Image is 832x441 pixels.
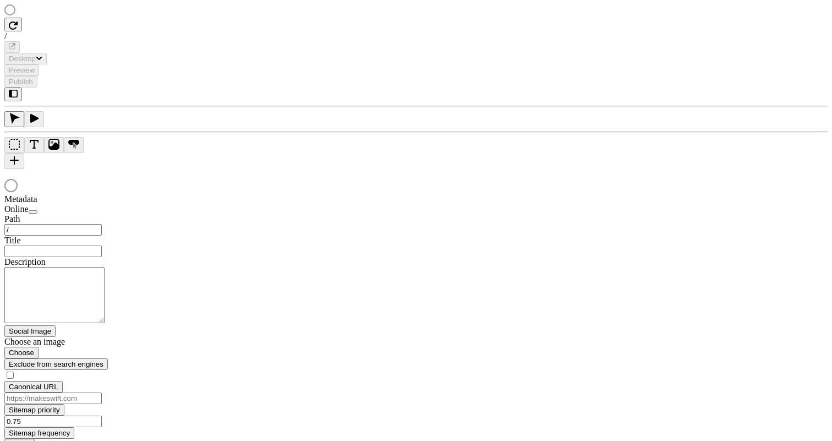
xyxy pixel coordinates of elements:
button: Preview [4,64,39,76]
button: Text [24,137,44,153]
span: Desktop [9,55,36,63]
button: Canonical URL [4,381,63,393]
span: Social Image [9,327,51,335]
button: Publish [4,76,37,88]
div: Choose an image [4,337,136,347]
button: Social Image [4,325,56,337]
span: Sitemap frequency [9,429,70,437]
span: Title [4,236,21,245]
div: Metadata [4,194,136,204]
input: https://makeswift.com [4,393,102,404]
button: Exclude from search engines [4,358,108,370]
span: Sitemap priority [9,406,60,414]
button: Desktop [4,53,47,64]
button: Box [4,137,24,153]
span: Preview [9,66,35,74]
button: Image [44,137,64,153]
button: Choose [4,347,39,358]
span: Canonical URL [9,383,58,391]
div: / [4,31,828,41]
button: Sitemap frequency [4,427,74,439]
span: Publish [9,78,33,86]
span: Exclude from search engines [9,360,103,368]
button: Sitemap priority [4,404,64,416]
span: Online [4,204,29,214]
span: Choose [9,349,34,357]
span: Path [4,214,20,224]
button: Button [64,137,84,153]
span: Description [4,257,46,266]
